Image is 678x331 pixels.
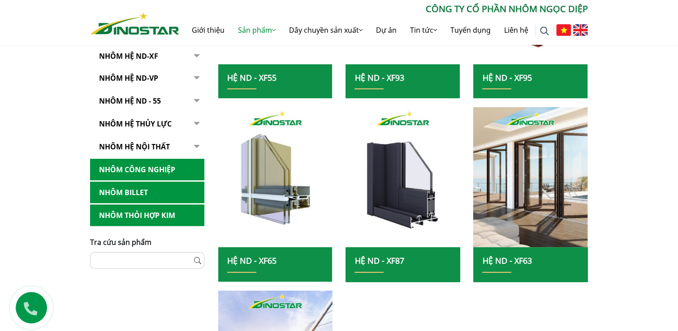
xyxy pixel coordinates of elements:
a: Dự án [369,16,403,44]
p: CÔNG TY CỔ PHẦN NHÔM NGỌC DIỆP [179,2,588,16]
a: Nhôm Billet [90,182,204,204]
img: nhom xay dung [345,107,460,247]
a: Hệ ND - XF87 [354,255,404,266]
a: Hệ ND - XF65 [227,255,276,266]
a: Nhôm Hệ ND-XF [90,45,204,67]
img: nhom xay dung [218,107,332,247]
img: Tiếng Việt [556,24,571,36]
a: Giới thiệu [185,16,231,44]
a: Nhôm hệ thủy lực [90,113,204,135]
a: Dây chuyền sản xuất [282,16,369,44]
a: Liên hệ [497,16,535,44]
a: Nhôm Hệ ND-VP [90,67,204,89]
img: search [540,26,549,35]
img: nhom xay dung [473,107,587,247]
a: NHÔM HỆ ND - 55 [90,90,204,112]
a: Hệ ND - XF93 [354,72,404,83]
a: Hệ ND - XF63 [482,255,531,266]
a: Nhôm Công nghiệp [90,159,204,181]
a: Hệ ND - XF95 [482,72,531,83]
a: Nhôm Thỏi hợp kim [90,205,204,226]
a: Sản phẩm [231,16,282,44]
a: Tuyển dụng [444,16,497,44]
a: Hệ ND - XF55 [227,72,276,83]
a: Tin tức [403,16,444,44]
img: English [573,24,588,36]
img: Nhôm Dinostar [91,12,179,35]
a: Nhôm hệ nội thất [90,136,204,158]
a: nhom xay dung [218,107,333,247]
span: Tra cứu sản phẩm [90,237,151,247]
